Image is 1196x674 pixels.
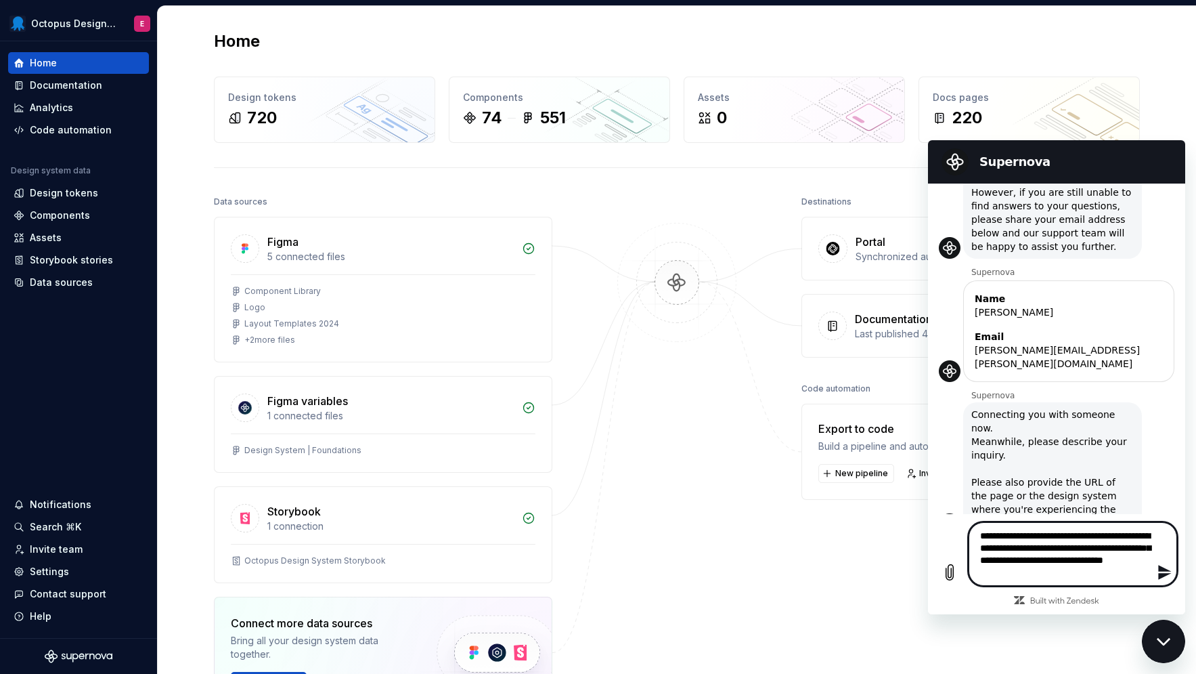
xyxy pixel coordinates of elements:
[267,503,321,520] div: Storybook
[818,464,894,483] button: New pipeline
[463,91,656,104] div: Components
[818,440,1017,453] div: Build a pipeline and automate code delivery.
[918,77,1140,143] a: Docs pages220
[902,464,985,483] a: Invite engineer
[30,565,69,578] div: Settings
[267,234,298,250] div: Figma
[8,561,149,583] a: Settings
[8,227,149,249] a: Assets
[214,77,435,143] a: Design tokens720
[30,498,91,511] div: Notifications
[8,75,149,96] a: Documentation
[855,311,932,327] div: Documentation
[855,327,1043,341] div: Last published 46 minutes ago
[30,520,81,534] div: Search ⌘K
[231,615,414,631] div: Connect more data sources
[540,107,566,129] div: 551
[8,249,149,271] a: Storybook stories
[952,107,982,129] div: 220
[818,421,1017,437] div: Export to code
[717,107,727,129] div: 0
[8,182,149,204] a: Design tokens
[30,56,57,70] div: Home
[835,468,888,479] span: New pipeline
[11,165,91,176] div: Design system data
[30,123,112,137] div: Code automation
[30,253,113,267] div: Storybook stories
[228,91,421,104] div: Design tokens
[214,30,260,52] h2: Home
[267,250,514,264] div: 5 connected files
[8,606,149,627] button: Help
[30,276,93,289] div: Data sources
[214,486,552,583] a: Storybook1 connectionOctopus Design System Storybook
[8,205,149,226] a: Components
[8,272,149,293] a: Data sources
[30,610,51,623] div: Help
[30,79,102,92] div: Documentation
[8,52,149,74] a: Home
[801,192,851,211] div: Destinations
[8,119,149,141] a: Code automation
[244,286,321,297] div: Component Library
[1142,620,1185,663] iframe: Button to launch messaging window, conversation in progress
[30,209,90,222] div: Components
[8,539,149,560] a: Invite team
[482,107,502,129] div: 74
[9,16,26,32] img: fcf53608-4560-46b3-9ec6-dbe177120620.png
[30,186,98,200] div: Design tokens
[8,494,149,515] button: Notifications
[933,91,1126,104] div: Docs pages
[3,9,154,38] button: Octopus Design SystemE
[244,335,295,345] div: + 2 more files
[267,409,514,423] div: 1 connected files
[214,376,552,473] a: Figma variables1 connected filesDesign System | Foundations
[30,587,106,601] div: Contact support
[856,234,885,250] div: Portal
[30,231,62,245] div: Assets
[244,555,386,566] div: Octopus Design System Storybook
[244,445,361,456] div: Design System | Foundations
[30,101,73,114] div: Analytics
[698,91,891,104] div: Assets
[244,302,265,313] div: Logo
[801,379,870,398] div: Code automation
[30,543,83,556] div: Invite team
[231,634,414,661] div: Bring all your design system data together.
[214,217,552,362] a: Figma5 connected filesComponent LibraryLogoLayout Templates 2024+2more files
[247,107,277,129] div: 720
[267,393,348,409] div: Figma variables
[140,18,144,29] div: E
[267,520,514,533] div: 1 connection
[8,583,149,605] button: Contact support
[8,516,149,538] button: Search ⌘K
[919,468,979,479] span: Invite engineer
[244,318,339,329] div: Layout Templates 2024
[8,97,149,119] a: Analytics
[214,192,267,211] div: Data sources
[928,140,1185,614] iframe: Messaging window
[684,77,905,143] a: Assets0
[45,650,112,663] svg: Supernova Logo
[856,250,1044,264] div: Synchronized automatically
[449,77,670,143] a: Components74551
[31,17,118,30] div: Octopus Design System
